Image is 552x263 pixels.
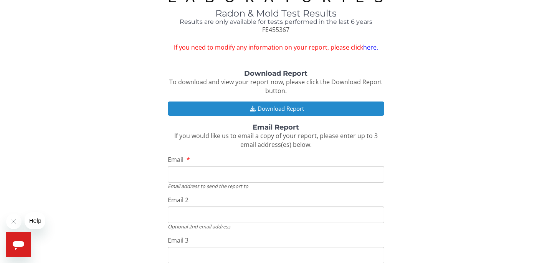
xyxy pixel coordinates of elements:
[168,102,384,116] button: Download Report
[169,78,382,95] span: To download and view your report now, please click the Download Report button.
[168,196,188,204] span: Email 2
[262,25,289,34] span: FE455367
[168,223,384,230] div: Optional 2nd email address
[25,212,45,229] iframe: Message from company
[168,8,384,18] h1: Radon & Mold Test Results
[244,69,307,78] strong: Download Report
[363,43,378,52] a: here.
[168,155,183,164] span: Email
[6,214,21,229] iframe: Close message
[168,183,384,190] div: Email address to send the report to
[168,43,384,52] span: If you need to modify any information on your report, please click
[168,236,188,245] span: Email 3
[253,123,299,131] strong: Email Report
[6,232,31,257] iframe: Button to launch messaging window
[168,18,384,25] h4: Results are only available for tests performed in the last 6 years
[174,131,378,149] span: If you would like us to email a copy of your report, please enter up to 3 email address(es) below.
